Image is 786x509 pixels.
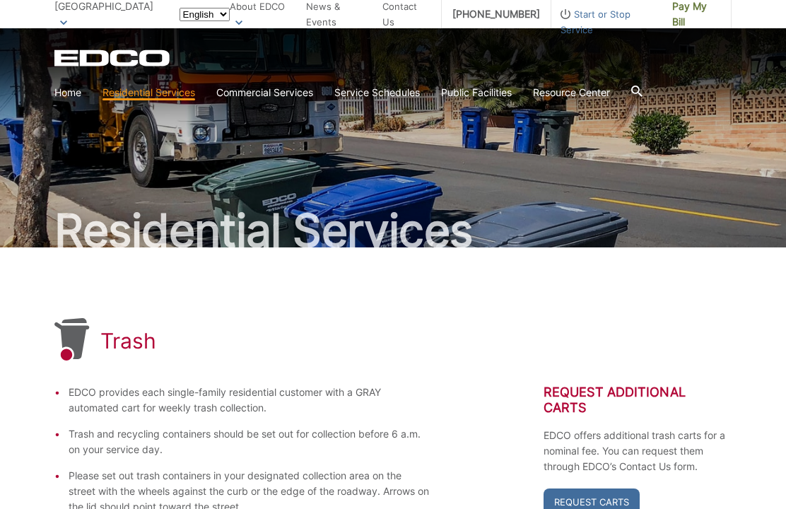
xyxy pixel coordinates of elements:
a: Home [54,85,81,100]
a: Public Facilities [441,85,512,100]
h1: Trash [100,328,156,353]
h2: Residential Services [54,208,732,253]
a: Commercial Services [216,85,313,100]
li: Trash and recycling containers should be set out for collection before 6 a.m. on your service day. [69,426,430,457]
a: Residential Services [102,85,195,100]
p: EDCO offers additional trash carts for a nominal fee. You can request them through EDCO’s Contact... [544,428,732,474]
h2: Request Additional Carts [544,385,732,416]
li: EDCO provides each single-family residential customer with a GRAY automated cart for weekly trash... [69,385,430,416]
a: EDCD logo. Return to the homepage. [54,49,172,66]
a: Service Schedules [334,85,420,100]
a: Resource Center [533,85,610,100]
select: Select a language [180,8,230,21]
